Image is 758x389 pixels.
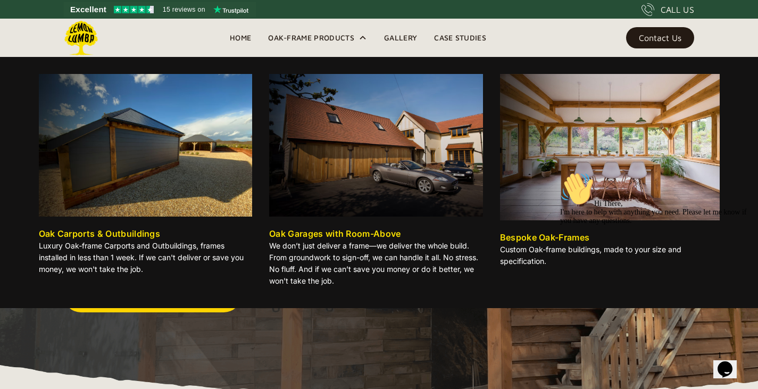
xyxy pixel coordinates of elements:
a: Contact Us [626,27,694,48]
span: 15 reviews on [163,3,205,16]
a: Oak Garages with Room-AboveWe don’t just deliver a frame—we deliver the whole build. From groundw... [269,74,483,291]
img: :wave: [4,4,38,38]
p: Luxury Oak-frame Carports and Outbuildings, frames installed in less than 1 week. If we can't del... [39,240,253,275]
a: Bespoke Oak-FramesCustom Oak-frame buildings, made to your size and specification. [500,74,720,271]
div: Oak Carports & Outbuildings [39,227,161,240]
p: We don’t just deliver a frame—we deliver the whole build. From groundwork to sign-off, we can han... [269,240,483,287]
span: Excellent [70,3,106,16]
div: 👋Hi There,I'm here to help with anything you need. Please let me know if you have any questions. [4,4,196,57]
div: CALL US [661,3,694,16]
a: See Lemon Lumba reviews on Trustpilot [64,2,256,17]
div: Oak-Frame Products [260,19,376,57]
img: Trustpilot 4.5 stars [114,6,154,13]
a: Home [221,30,260,46]
img: Trustpilot logo [213,5,248,14]
a: Gallery [376,30,426,46]
a: Oak Carports & OutbuildingsLuxury Oak-frame Carports and Outbuildings, frames installed in less t... [39,74,253,279]
p: Custom Oak-frame buildings, made to your size and specification. [500,244,720,267]
div: Oak-Frame Products [268,31,354,44]
span: Hi There, I'm here to help with anything you need. Please let me know if you have any questions. [4,32,191,57]
iframe: chat widget [556,168,747,341]
a: Case Studies [426,30,495,46]
iframe: chat widget [713,346,747,378]
div: Contact Us [639,34,681,42]
div: Oak Garages with Room-Above [269,227,401,240]
a: CALL US [642,3,694,16]
div: Bespoke Oak-Frames [500,231,590,244]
